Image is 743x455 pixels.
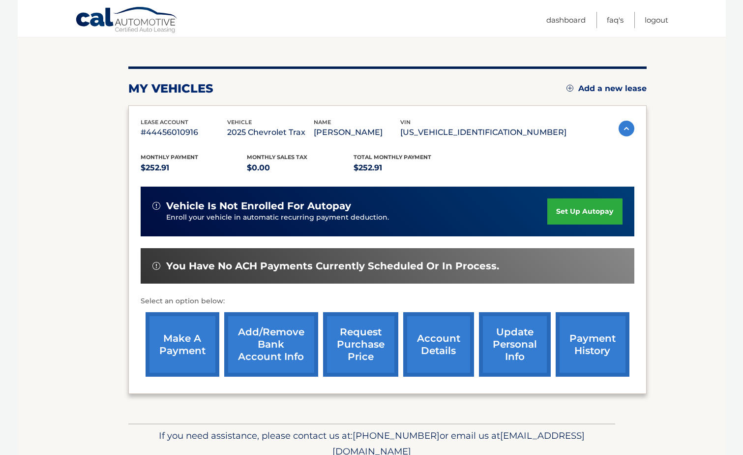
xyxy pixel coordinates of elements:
[141,126,227,139] p: #44456010916
[247,154,307,161] span: Monthly sales Tax
[323,312,398,377] a: request purchase price
[166,200,351,212] span: vehicle is not enrolled for autopay
[166,260,499,272] span: You have no ACH payments currently scheduled or in process.
[314,126,400,139] p: [PERSON_NAME]
[645,12,668,28] a: Logout
[314,119,331,126] span: name
[479,312,551,377] a: update personal info
[619,121,634,136] img: accordion-active.svg
[546,12,586,28] a: Dashboard
[152,202,160,210] img: alert-white.svg
[146,312,219,377] a: make a payment
[566,84,647,94] a: Add a new lease
[556,312,629,377] a: payment history
[75,6,178,35] a: Cal Automotive
[141,295,634,307] p: Select an option below:
[152,262,160,270] img: alert-white.svg
[141,154,198,161] span: Monthly Payment
[227,126,314,139] p: 2025 Chevrolet Trax
[141,161,247,175] p: $252.91
[227,119,252,126] span: vehicle
[166,212,548,223] p: Enroll your vehicle in automatic recurring payment deduction.
[354,161,460,175] p: $252.91
[566,85,573,92] img: add.svg
[247,161,354,175] p: $0.00
[547,198,622,225] a: set up autopay
[607,12,624,28] a: FAQ's
[354,154,431,161] span: Total Monthly Payment
[128,81,213,96] h2: my vehicles
[353,430,440,441] span: [PHONE_NUMBER]
[400,126,566,139] p: [US_VEHICLE_IDENTIFICATION_NUMBER]
[224,312,318,377] a: Add/Remove bank account info
[403,312,474,377] a: account details
[141,119,188,126] span: lease account
[400,119,411,126] span: vin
